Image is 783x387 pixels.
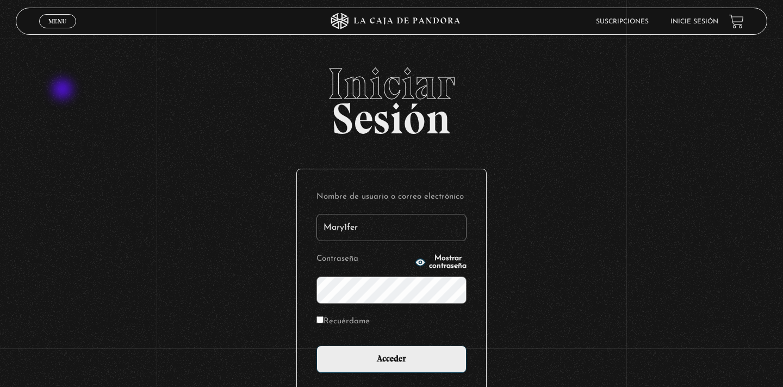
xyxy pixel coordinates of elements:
[316,316,324,323] input: Recuérdame
[670,19,718,25] a: Inicie sesión
[45,27,71,35] span: Cerrar
[316,251,412,268] label: Contraseña
[729,14,744,29] a: View your shopping cart
[16,62,767,132] h2: Sesión
[316,189,467,206] label: Nombre de usuario o correo electrónico
[48,18,66,24] span: Menu
[16,62,767,106] span: Iniciar
[316,314,370,330] label: Recuérdame
[316,346,467,373] input: Acceder
[415,255,467,270] button: Mostrar contraseña
[596,19,649,25] a: Suscripciones
[429,255,467,270] span: Mostrar contraseña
